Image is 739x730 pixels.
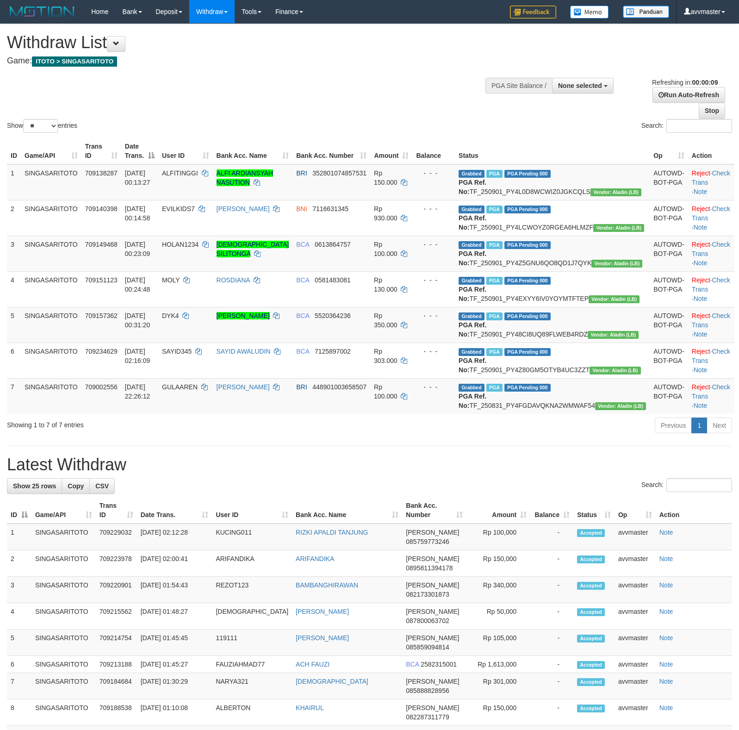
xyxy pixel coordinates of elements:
span: Grabbed [459,277,484,285]
th: Status [455,138,650,164]
th: Amount: activate to sort column ascending [370,138,412,164]
span: Accepted [577,555,605,563]
a: ROSDIANA [217,276,250,284]
a: Note [659,704,673,711]
td: Rp 105,000 [466,630,530,656]
a: Note [659,634,673,642]
td: 709214754 [96,630,137,656]
span: HOLAN1234 [162,241,199,248]
span: Accepted [577,661,605,669]
a: Check Trans [692,383,730,400]
td: 709229032 [96,524,137,550]
td: 6 [7,656,31,673]
th: Date Trans.: activate to sort column descending [121,138,158,164]
span: PGA Pending [504,277,551,285]
td: NARYA321 [212,673,292,699]
td: · · [688,271,734,307]
th: Game/API: activate to sort column ascending [31,497,96,524]
th: Action [688,138,734,164]
span: PGA Pending [504,241,551,249]
a: Note [659,581,673,589]
td: TF_250901_PY48CI8UQ89FLWEB4RDZ [455,307,650,343]
span: 709149468 [85,241,118,248]
span: 709138287 [85,169,118,177]
input: Search: [666,478,732,492]
span: Marked by avvmaster [486,348,503,356]
td: [DATE] 01:10:08 [137,699,212,726]
button: None selected [552,78,614,94]
a: Check Trans [692,276,730,293]
span: Vendor URL: https://dashboard.q2checkout.com/secure [595,402,646,410]
span: [DATE] 00:24:48 [125,276,150,293]
h1: Latest Withdraw [7,455,732,474]
span: PGA Pending [504,348,551,356]
span: 709151123 [85,276,118,284]
td: ALBERTON [212,699,292,726]
td: - [530,603,573,630]
td: AUTOWD-BOT-PGA [650,236,688,271]
span: GULAAREN [162,383,198,391]
img: Feedback.jpg [510,6,556,19]
div: - - - [416,204,451,213]
a: Check Trans [692,348,730,364]
a: Note [694,331,708,338]
td: avvmaster [615,630,656,656]
td: SINGASARITOTO [31,699,96,726]
a: Stop [699,103,725,119]
span: Marked by avvmaster [486,241,503,249]
a: Check Trans [692,169,730,186]
span: Copy 0895811394178 to clipboard [406,564,453,572]
span: Copy 087800063702 to clipboard [406,617,449,624]
td: 5 [7,630,31,656]
td: [DATE] 02:00:41 [137,550,212,577]
td: FAUZIAHMAD77 [212,656,292,673]
td: 119111 [212,630,292,656]
a: BAMBANGHIRAWAN [296,581,358,589]
td: TF_250901_PY4Z5GNU6QO8QD1J7QYK [455,236,650,271]
td: TF_250831_PY4FGDAVQKNA2WMWAF54 [455,378,650,414]
a: Reject [692,348,710,355]
span: Copy 0581483081 to clipboard [315,276,351,284]
a: Reject [692,169,710,177]
span: 709002556 [85,383,118,391]
a: Check Trans [692,312,730,329]
td: - [530,673,573,699]
label: Search: [641,119,732,133]
a: Note [694,402,708,409]
span: Rp 350.000 [374,312,397,329]
span: Rp 100.000 [374,241,397,257]
span: MOLY [162,276,180,284]
span: Copy 085888828956 to clipboard [406,687,449,694]
span: BCA [296,312,309,319]
span: [DATE] 02:16:09 [125,348,150,364]
td: [DATE] 02:12:28 [137,524,212,550]
a: Note [659,678,673,685]
th: Bank Acc. Name: activate to sort column ascending [292,497,402,524]
a: KHAIRUL [296,704,324,711]
td: AUTOWD-BOT-PGA [650,307,688,343]
a: Check Trans [692,241,730,257]
th: User ID: activate to sort column ascending [158,138,213,164]
span: Accepted [577,582,605,590]
td: [DATE] 01:48:27 [137,603,212,630]
th: User ID: activate to sort column ascending [212,497,292,524]
b: PGA Ref. No: [459,393,486,409]
label: Search: [641,478,732,492]
a: Next [707,418,732,433]
a: Note [694,259,708,267]
th: Amount: activate to sort column ascending [466,497,530,524]
img: panduan.png [623,6,669,18]
td: SINGASARITOTO [31,630,96,656]
a: [PERSON_NAME] [217,312,270,319]
th: Balance: activate to sort column ascending [530,497,573,524]
td: 5 [7,307,21,343]
span: Accepted [577,678,605,686]
span: BCA [296,348,309,355]
td: avvmaster [615,603,656,630]
label: Show entries [7,119,77,133]
td: 709223978 [96,550,137,577]
th: ID [7,138,21,164]
td: avvmaster [615,524,656,550]
td: [DEMOGRAPHIC_DATA] [212,603,292,630]
a: Note [659,529,673,536]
